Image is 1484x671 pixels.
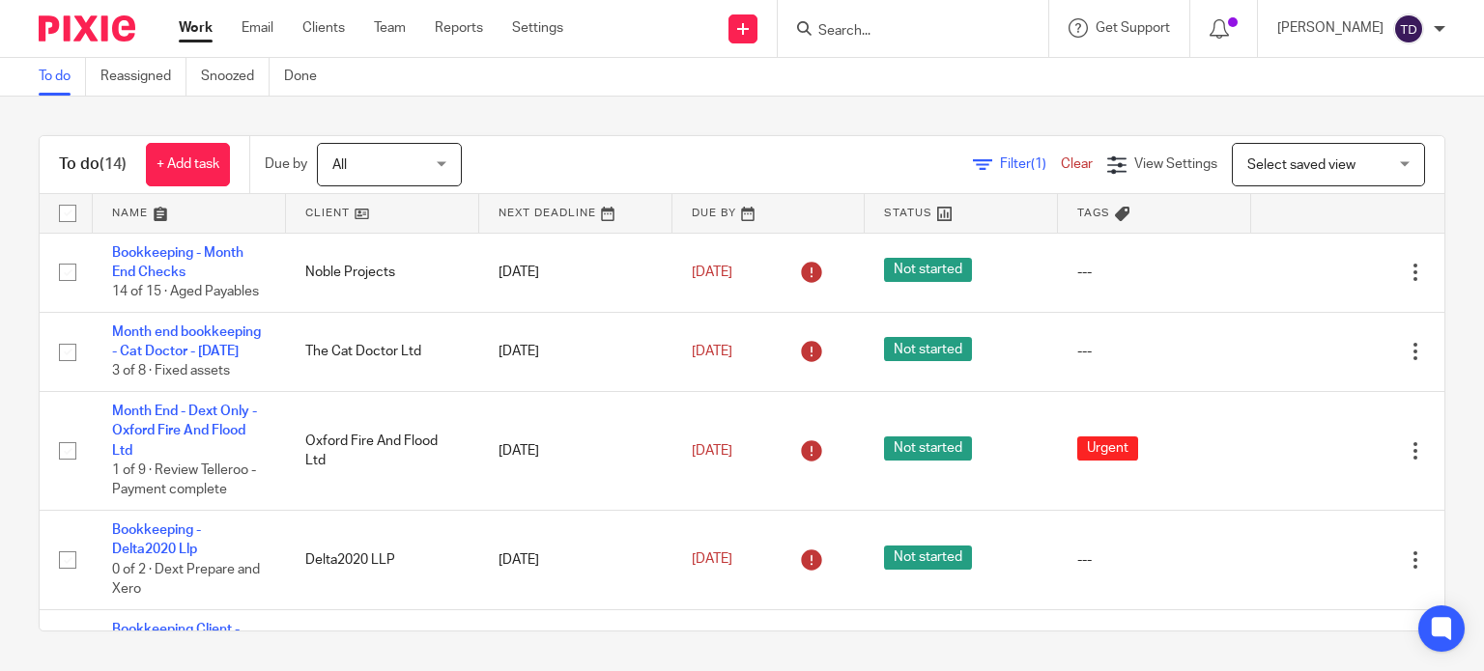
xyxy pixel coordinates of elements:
span: Not started [884,337,972,361]
a: Snoozed [201,58,270,96]
td: Oxford Fire And Flood Ltd [286,391,479,510]
img: svg%3E [1393,14,1424,44]
span: 1 of 9 · Review Telleroo - Payment complete [112,463,256,497]
p: Due by [265,154,307,174]
input: Search [816,23,990,41]
span: [DATE] [692,444,732,458]
td: Noble Projects [286,233,479,312]
a: To do [39,58,86,96]
td: [DATE] [479,391,672,510]
span: Select saved view [1247,158,1356,172]
span: Not started [884,545,972,570]
a: + Add task [146,143,230,186]
a: Reports [435,18,483,38]
img: Pixie [39,15,135,42]
span: Not started [884,436,972,461]
a: Bookkeeping - Delta2020 Llp [112,523,201,556]
a: Clear [1061,157,1093,171]
span: View Settings [1134,157,1217,171]
span: [DATE] [692,553,732,567]
span: 0 of 2 · Dext Prepare and Xero [112,563,260,597]
span: Get Support [1096,21,1170,35]
span: Filter [1000,157,1061,171]
a: Work [179,18,213,38]
div: --- [1077,342,1232,361]
td: Delta2020 LLP [286,511,479,610]
span: Not started [884,258,972,282]
span: All [332,158,347,172]
a: Clients [302,18,345,38]
td: The Cat Doctor Ltd [286,312,479,391]
td: [DATE] [479,312,672,391]
a: Team [374,18,406,38]
td: [DATE] [479,511,672,610]
span: 14 of 15 · Aged Payables [112,285,259,298]
a: Month End - Dext Only - Oxford Fire And Flood Ltd [112,405,257,458]
span: [DATE] [692,266,732,279]
span: (1) [1031,157,1046,171]
a: Bookkeeping Client - Master [112,623,240,656]
span: Tags [1077,208,1110,218]
div: --- [1077,550,1232,570]
a: Settings [512,18,563,38]
a: Bookkeeping - Month End Checks [112,246,243,279]
span: Urgent [1077,436,1138,461]
p: [PERSON_NAME] [1277,18,1384,38]
span: 3 of 8 · Fixed assets [112,365,230,378]
div: --- [1077,263,1232,282]
a: Reassigned [100,58,186,96]
span: (14) [100,156,127,172]
span: [DATE] [692,345,732,358]
a: Done [284,58,331,96]
h1: To do [59,154,127,175]
a: Month end bookkeeping - Cat Doctor - [DATE] [112,325,261,358]
a: Email [242,18,273,38]
td: [DATE] [479,233,672,312]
